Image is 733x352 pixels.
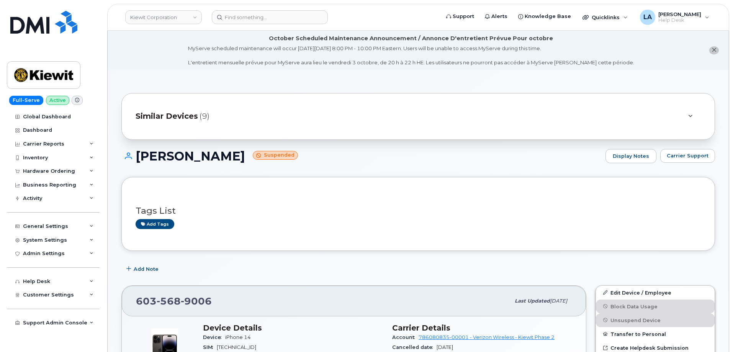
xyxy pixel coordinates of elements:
[225,334,251,340] span: iPhone 14
[667,152,708,159] span: Carrier Support
[660,149,715,163] button: Carrier Support
[515,298,550,304] span: Last updated
[596,313,715,327] button: Unsuspend Device
[203,323,383,332] h3: Device Details
[181,295,212,307] span: 9006
[550,298,567,304] span: [DATE]
[269,34,553,43] div: October Scheduled Maintenance Announcement / Annonce D'entretient Prévue Pour octobre
[203,344,217,350] span: SIM
[419,334,555,340] a: 786080835-00001 - Verizon Wireless - Kiewit Phase 2
[188,45,634,66] div: MyServe scheduled maintenance will occur [DATE][DATE] 8:00 PM - 10:00 PM Eastern. Users will be u...
[596,300,715,313] button: Block Data Usage
[700,319,727,346] iframe: Messenger Launcher
[709,46,719,54] button: close notification
[121,149,602,163] h1: [PERSON_NAME]
[392,334,419,340] span: Account
[136,219,174,229] a: Add tags
[253,151,298,160] small: Suspended
[596,286,715,300] a: Edit Device / Employee
[437,344,453,350] span: [DATE]
[203,334,225,340] span: Device
[605,149,656,164] a: Display Notes
[136,111,198,122] span: Similar Devices
[157,295,181,307] span: 568
[610,317,661,323] span: Unsuspend Device
[217,344,256,350] span: [TECHNICAL_ID]
[136,206,701,216] h3: Tags List
[392,323,572,332] h3: Carrier Details
[200,111,209,122] span: (9)
[136,295,212,307] span: 603
[121,262,165,276] button: Add Note
[134,265,159,273] span: Add Note
[392,344,437,350] span: Cancelled date
[596,327,715,341] button: Transfer to Personal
